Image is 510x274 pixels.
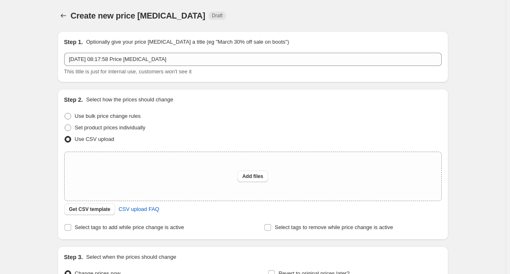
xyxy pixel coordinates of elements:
span: This title is just for internal use, customers won't see it [64,68,192,75]
p: Select when the prices should change [86,253,176,261]
span: Use bulk price change rules [75,113,141,119]
span: Select tags to remove while price change is active [275,224,393,230]
h2: Step 1. [64,38,83,46]
span: Use CSV upload [75,136,114,142]
button: Get CSV template [64,204,116,215]
input: 30% off holiday sale [64,53,442,66]
button: Price change jobs [58,10,69,21]
span: Get CSV template [69,206,111,213]
button: Add files [237,171,268,182]
h2: Step 3. [64,253,83,261]
span: Set product prices individually [75,124,146,131]
a: CSV upload FAQ [114,203,164,216]
span: Create new price [MEDICAL_DATA] [71,11,206,20]
span: Select tags to add while price change is active [75,224,184,230]
span: Add files [242,173,263,180]
span: CSV upload FAQ [118,205,159,213]
h2: Step 2. [64,96,83,104]
p: Optionally give your price [MEDICAL_DATA] a title (eg "March 30% off sale on boots") [86,38,289,46]
span: Draft [212,12,223,19]
p: Select how the prices should change [86,96,173,104]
